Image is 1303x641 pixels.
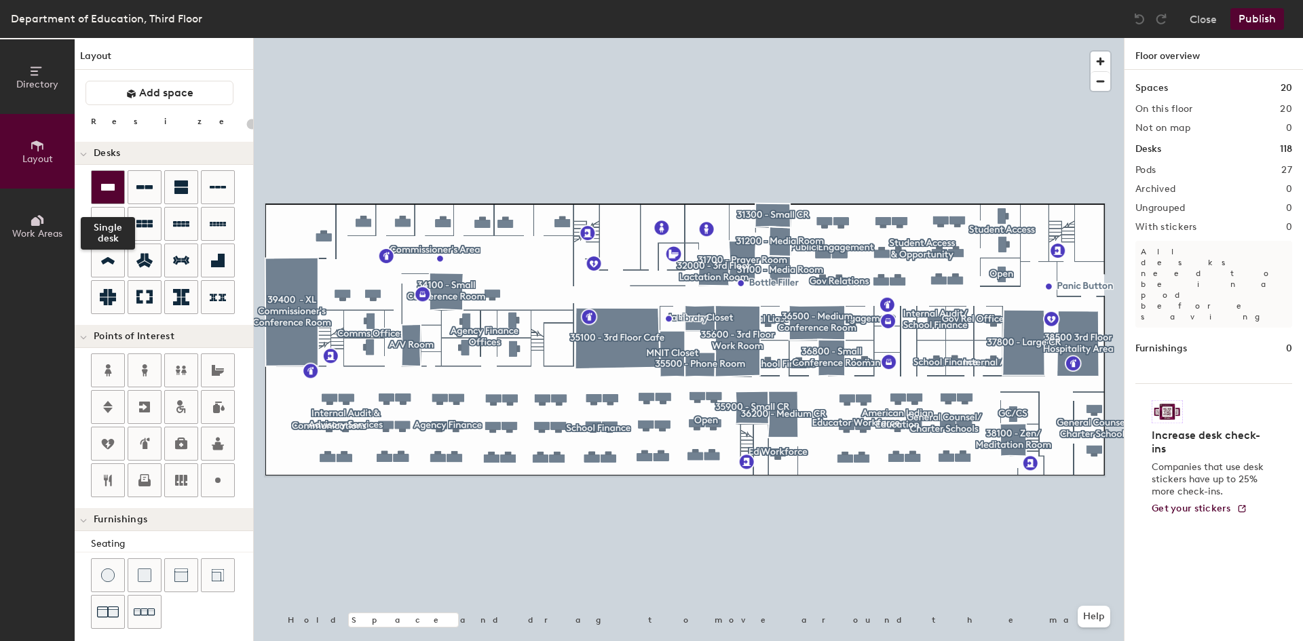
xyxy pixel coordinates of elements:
span: Layout [22,153,53,165]
span: Points of Interest [94,331,174,342]
span: Add space [139,86,193,100]
h2: Pods [1135,165,1156,176]
span: Desks [94,148,120,159]
h4: Increase desk check-ins [1152,429,1268,456]
button: Stool [91,558,125,592]
h2: 0 [1286,123,1292,134]
h2: Not on map [1135,123,1190,134]
span: Work Areas [12,228,62,239]
img: Cushion [138,568,151,582]
button: Couch (corner) [201,558,235,592]
button: Couch (middle) [164,558,198,592]
h1: Desks [1135,142,1161,157]
span: Furnishings [94,514,147,525]
a: Get your stickers [1152,503,1247,515]
h2: With stickers [1135,222,1197,233]
button: Close [1190,8,1217,30]
h2: Archived [1135,184,1175,195]
img: Redo [1154,12,1168,26]
span: Get your stickers [1152,503,1231,514]
button: Publish [1230,8,1284,30]
div: Department of Education, Third Floor [11,10,202,27]
img: Stool [101,568,115,582]
button: Couch (x2) [91,595,125,629]
h1: Layout [75,49,253,70]
h2: 0 [1286,184,1292,195]
img: Couch (x3) [134,602,155,623]
img: Couch (corner) [211,568,225,582]
h1: Furnishings [1135,341,1187,356]
button: Couch (x3) [128,595,162,629]
h2: 0 [1286,222,1292,233]
img: Couch (middle) [174,568,188,582]
h1: 20 [1281,81,1292,96]
p: All desks need to be in a pod before saving [1135,241,1292,328]
h1: Spaces [1135,81,1168,96]
div: Resize [91,116,241,127]
button: Single desk [91,170,125,204]
button: Help [1078,606,1110,627]
h2: 0 [1286,203,1292,214]
h2: On this floor [1135,104,1193,115]
img: Undo [1133,12,1146,26]
div: Seating [91,537,253,551]
h2: 20 [1280,104,1292,115]
h2: Ungrouped [1135,203,1186,214]
span: Directory [16,79,58,90]
h1: 0 [1286,341,1292,356]
p: Companies that use desk stickers have up to 25% more check-ins. [1152,461,1268,498]
button: Cushion [128,558,162,592]
h1: 118 [1280,142,1292,157]
h2: 27 [1281,165,1292,176]
button: Add space [86,81,233,105]
h1: Floor overview [1125,38,1303,70]
img: Couch (x2) [97,601,119,623]
img: Sticker logo [1152,400,1183,423]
